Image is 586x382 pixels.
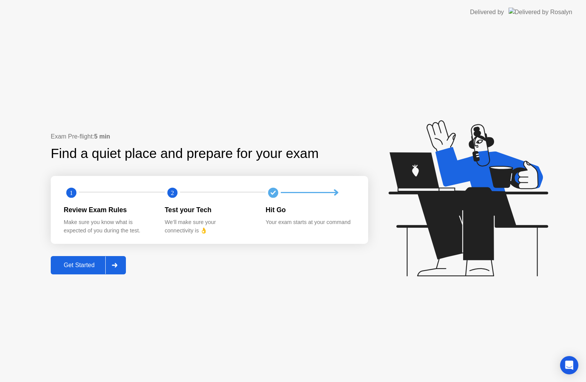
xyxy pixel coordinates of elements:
div: Make sure you know what is expected of you during the test. [64,218,153,235]
div: Your exam starts at your command [266,218,354,227]
div: Review Exam Rules [64,205,153,215]
b: 5 min [94,133,110,140]
img: Delivered by Rosalyn [509,8,572,16]
div: Hit Go [266,205,354,215]
div: Open Intercom Messenger [560,356,578,374]
div: We’ll make sure your connectivity is 👌 [165,218,254,235]
div: Find a quiet place and prepare for your exam [51,143,320,164]
div: Exam Pre-flight: [51,132,368,141]
div: Test your Tech [165,205,254,215]
text: 2 [171,189,174,196]
div: Delivered by [470,8,504,17]
button: Get Started [51,256,126,274]
text: 1 [70,189,73,196]
div: Get Started [53,262,105,269]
